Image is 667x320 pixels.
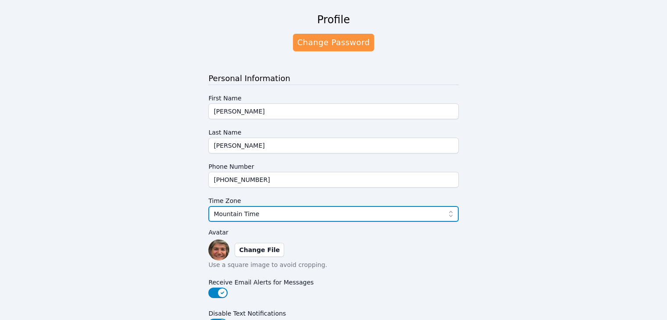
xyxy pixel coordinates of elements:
p: Use a square image to avoid cropping. [208,260,458,269]
label: Phone Number [208,159,458,172]
h3: Personal Information [208,72,458,85]
a: Change Password [293,34,374,51]
label: Last Name [208,124,458,138]
img: preview [208,239,229,260]
label: Time Zone [208,193,458,206]
button: Mountain Time [208,206,458,222]
label: Avatar [208,227,458,238]
label: Receive Email Alerts for Messages [208,274,458,288]
label: Change File [235,243,284,257]
span: Mountain Time [214,209,259,219]
h2: Profile [317,13,350,27]
label: First Name [208,90,458,103]
label: Disable Text Notifications [208,306,458,319]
